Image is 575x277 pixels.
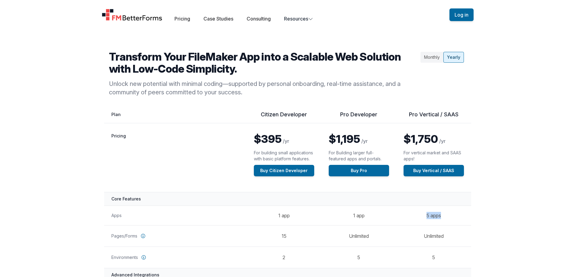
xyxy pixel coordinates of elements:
td: 5 [396,247,471,268]
nav: Global [94,7,481,22]
span: $395 [254,132,282,146]
td: 15 [247,225,321,247]
p: For vertical market and SAAS apps! [404,150,464,162]
span: $1,750 [404,132,438,146]
a: Home [102,9,163,21]
p: For Building larger full-featured apps and portals. [329,150,389,162]
th: Pages/Forms [104,225,247,247]
p: For building small applications with basic platform features. [254,150,314,162]
a: Buy Vertical / SAAS [404,165,464,176]
th: Pro Vertical / SAAS [396,111,471,123]
td: 1 app [321,206,396,225]
div: Yearly [443,52,464,63]
a: Buy Citizen Developer [254,165,314,176]
h2: Transform Your FileMaker App into a Scalable Web Solution with Low-Code Simplicity. [109,51,418,75]
span: /yr [439,138,446,144]
span: $1,195 [329,132,360,146]
span: Plan [111,112,121,117]
td: Unlimited [396,225,471,247]
th: Citizen Developer [247,111,321,123]
button: Resources [284,15,313,22]
th: Environments [104,247,247,268]
td: 5 [321,247,396,268]
th: Pricing [104,123,247,192]
th: Apps [104,206,247,225]
th: Core Features [104,192,471,206]
td: Unlimited [321,225,396,247]
p: Unlock new potential with minimal coding—supported by personal onboarding, real-time assistance, ... [109,80,418,96]
span: /yr [283,138,289,144]
a: Case Studies [203,16,233,22]
span: /yr [361,138,368,144]
a: Pricing [174,16,190,22]
button: Log in [449,8,474,21]
td: 2 [247,247,321,268]
a: Consulting [247,16,271,22]
th: Pro Developer [321,111,396,123]
td: 5 apps [396,206,471,225]
a: Buy Pro [329,165,389,176]
div: Monthly [420,52,443,63]
td: 1 app [247,206,321,225]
